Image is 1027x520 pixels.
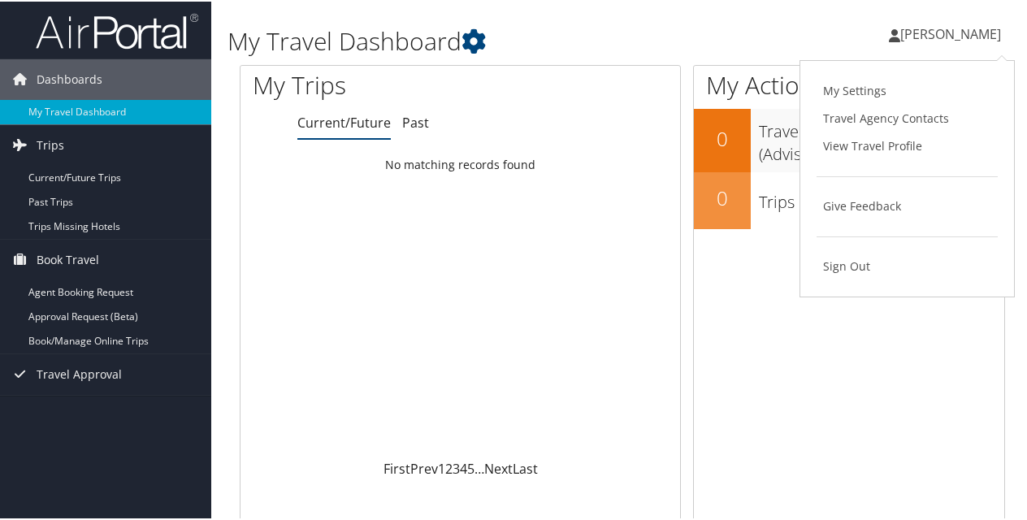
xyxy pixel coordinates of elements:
a: Last [513,458,538,476]
a: [PERSON_NAME] [889,8,1017,57]
a: 3 [453,458,460,476]
h2: 0 [694,123,751,151]
h3: Trips Missing Hotels [759,181,1004,212]
a: Travel Agency Contacts [817,103,998,131]
td: No matching records found [240,149,680,178]
a: First [383,458,410,476]
span: Trips [37,123,64,164]
a: Past [402,112,429,130]
h2: 0 [694,183,751,210]
h1: My Travel Dashboard [227,23,754,57]
span: Dashboards [37,58,102,98]
span: … [474,458,484,476]
a: Next [484,458,513,476]
a: Current/Future [297,112,391,130]
a: 0Travel Approvals Pending (Advisor Booked) [694,107,1004,170]
a: 4 [460,458,467,476]
a: Prev [410,458,438,476]
a: Give Feedback [817,191,998,219]
a: 0Trips Missing Hotels [694,171,1004,227]
a: 2 [445,458,453,476]
a: 1 [438,458,445,476]
a: 5 [467,458,474,476]
img: airportal-logo.png [36,11,198,49]
h3: Travel Approvals Pending (Advisor Booked) [759,110,1004,164]
span: Travel Approval [37,353,122,393]
a: My Settings [817,76,998,103]
span: [PERSON_NAME] [900,24,1001,41]
a: Sign Out [817,251,998,279]
h1: My Action Items [694,67,1004,101]
a: View Travel Profile [817,131,998,158]
span: Book Travel [37,238,99,279]
h1: My Trips [253,67,485,101]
